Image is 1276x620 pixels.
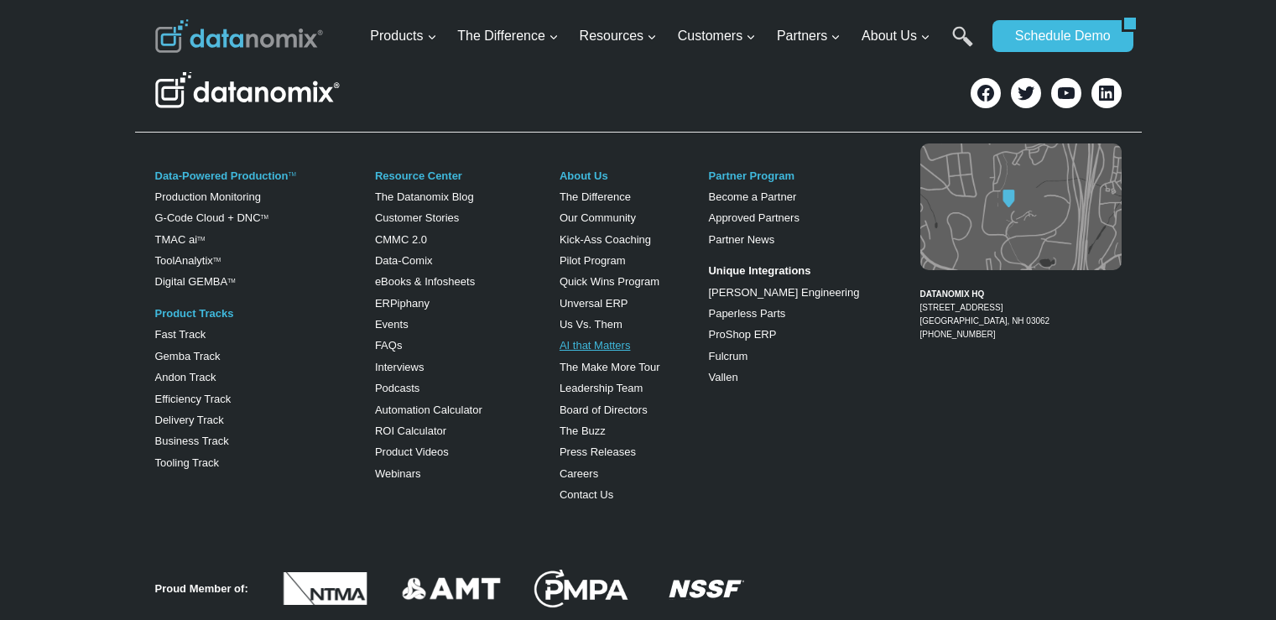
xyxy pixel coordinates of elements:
[155,70,340,107] img: Datanomix Logo
[155,371,216,383] a: Andon Track
[560,404,648,416] a: Board of Directors
[155,211,268,224] a: G-Code Cloud + DNCTM
[560,425,606,437] a: The Buzz
[560,318,622,331] a: Us Vs. Them
[560,169,608,182] a: About Us
[920,289,985,299] strong: DATANOMIX HQ
[375,211,459,224] a: Customer Stories
[213,257,221,263] a: TM
[992,20,1122,52] a: Schedule Demo
[708,328,776,341] a: ProShop ERP
[375,233,427,246] a: CMMC 2.0
[155,393,232,405] a: Efficiency Track
[227,278,235,284] sup: TM
[155,190,261,203] a: Production Monitoring
[375,361,424,373] a: Interviews
[560,211,636,224] a: Our Community
[560,275,659,288] a: Quick Wins Program
[370,25,436,47] span: Products
[155,350,221,362] a: Gemba Track
[375,339,403,352] a: FAQs
[560,445,636,458] a: Press Releases
[155,456,220,469] a: Tooling Track
[708,190,796,203] a: Become a Partner
[375,445,449,458] a: Product Videos
[560,297,628,310] a: Unversal ERP
[708,169,794,182] a: Partner Program
[560,339,631,352] a: AI that Matters
[375,275,475,288] a: eBooks & Infosheets
[375,425,446,437] a: ROI Calculator
[155,307,234,320] a: Product Tracks
[862,25,930,47] span: About Us
[580,25,657,47] span: Resources
[708,264,810,277] strong: Unique Integrations
[708,233,774,246] a: Partner News
[375,318,409,331] a: Events
[560,233,651,246] a: Kick-Ass Coaching
[560,254,626,267] a: Pilot Program
[457,25,559,47] span: The Difference
[952,26,973,64] a: Search
[197,236,205,242] sup: TM
[708,350,747,362] a: Fulcrum
[708,307,785,320] a: Paperless Parts
[155,169,289,182] a: Data-Powered Production
[777,25,841,47] span: Partners
[155,414,224,426] a: Delivery Track
[288,171,295,177] a: TM
[560,190,631,203] a: The Difference
[920,143,1122,270] img: Datanomix map image
[155,328,206,341] a: Fast Track
[375,190,474,203] a: The Datanomix Blog
[708,371,737,383] a: Vallen
[708,211,799,224] a: Approved Partners
[375,169,462,182] a: Resource Center
[375,382,419,394] a: Podcasts
[560,467,598,480] a: Careers
[920,274,1122,341] figcaption: [PHONE_NUMBER]
[155,275,236,288] a: Digital GEMBATM
[375,254,433,267] a: Data-Comix
[375,404,482,416] a: Automation Calculator
[155,435,229,447] a: Business Track
[375,297,430,310] a: ERPiphany
[155,233,206,246] a: TMAC aiTM
[678,25,756,47] span: Customers
[363,9,984,64] nav: Primary Navigation
[708,286,859,299] a: [PERSON_NAME] Engineering
[261,214,268,220] sup: TM
[375,467,421,480] a: Webinars
[155,254,213,267] a: ToolAnalytix
[560,361,660,373] a: The Make More Tour
[560,382,643,394] a: Leadership Team
[155,19,323,53] img: Datanomix
[920,303,1050,326] a: [STREET_ADDRESS][GEOGRAPHIC_DATA], NH 03062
